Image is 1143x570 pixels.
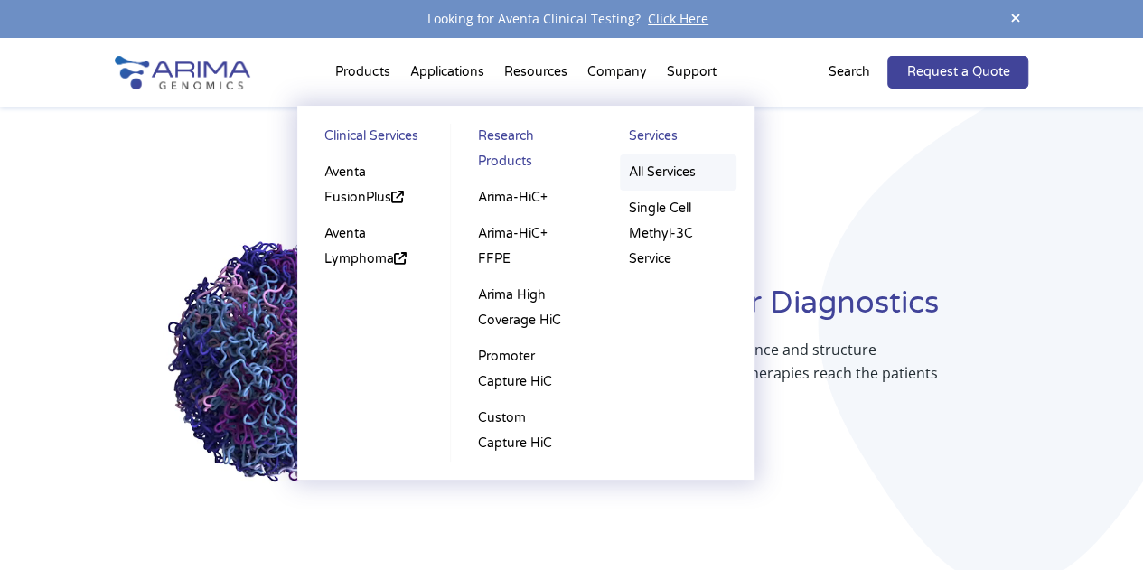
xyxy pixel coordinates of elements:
a: Arima-HiC+ FFPE [469,216,585,277]
a: Custom Capture HiC [469,400,585,462]
a: Arima-HiC+ [469,180,585,216]
div: Looking for Aventa Clinical Testing? [115,7,1029,31]
a: Aventa Lymphoma [315,216,432,277]
a: Research Products [469,124,585,180]
a: Click Here [641,10,716,27]
a: Arima High Coverage HiC [469,277,585,339]
a: All Services [620,154,736,191]
a: Request a Quote [887,56,1028,89]
img: Arima-Genomics-logo [115,56,250,89]
a: Promoter Capture HiC [469,339,585,400]
iframe: Chat Widget [1053,483,1143,570]
a: Single Cell Methyl-3C Service [620,191,736,277]
a: Services [620,124,736,154]
p: Search [828,61,869,84]
a: Clinical Services [315,124,432,154]
h1: Redefining Cancer Diagnostics [491,283,1028,338]
a: Aventa FusionPlus [315,154,432,216]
